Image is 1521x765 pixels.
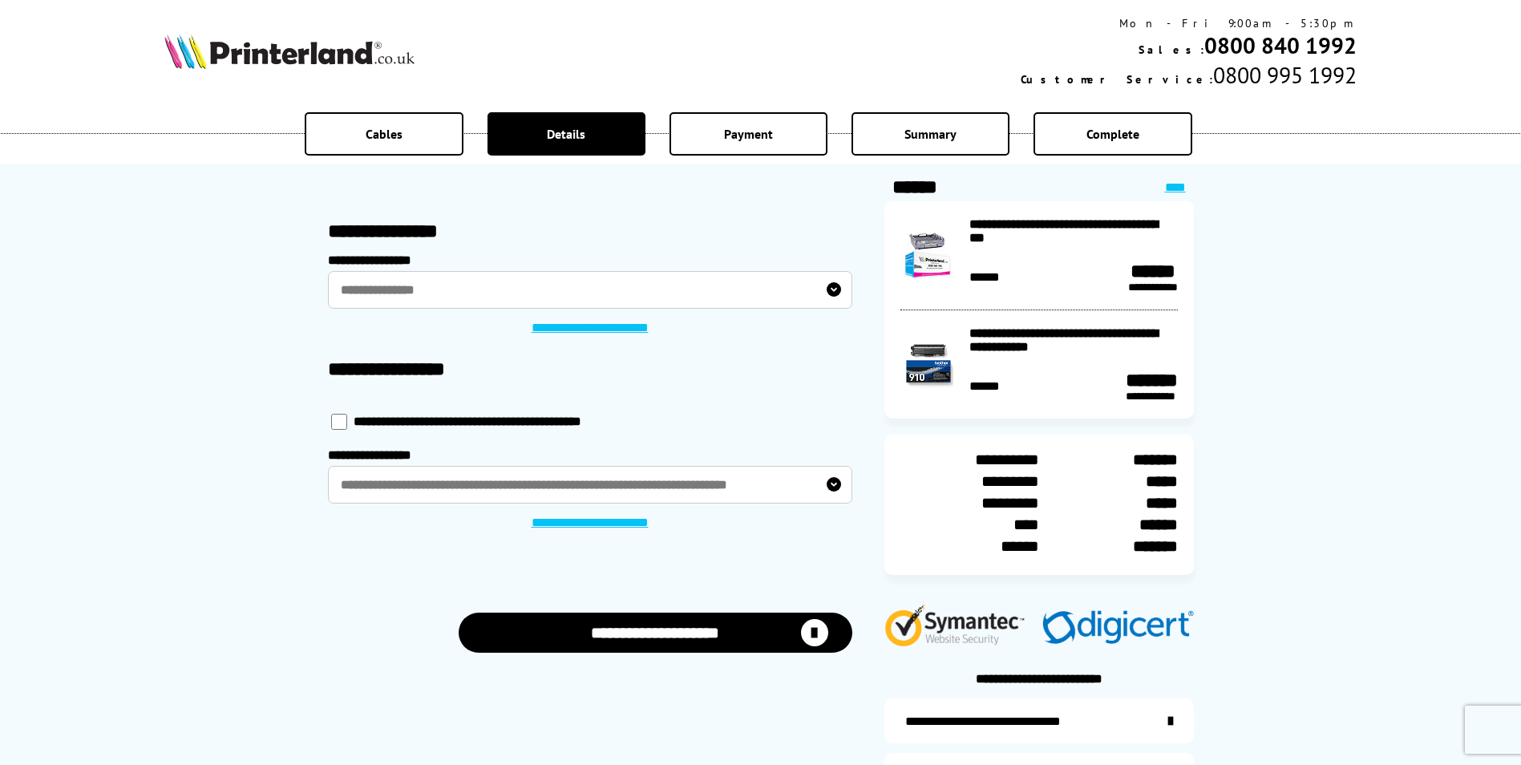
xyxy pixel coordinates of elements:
[724,126,773,142] span: Payment
[884,698,1194,743] a: additional-ink
[1139,42,1204,57] span: Sales:
[1204,30,1357,60] a: 0800 840 1992
[1213,60,1357,90] span: 0800 995 1992
[164,34,415,69] img: Printerland Logo
[904,126,957,142] span: Summary
[1021,16,1357,30] div: Mon - Fri 9:00am - 5:30pm
[1086,126,1139,142] span: Complete
[366,126,402,142] span: Cables
[1021,72,1213,87] span: Customer Service:
[547,126,585,142] span: Details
